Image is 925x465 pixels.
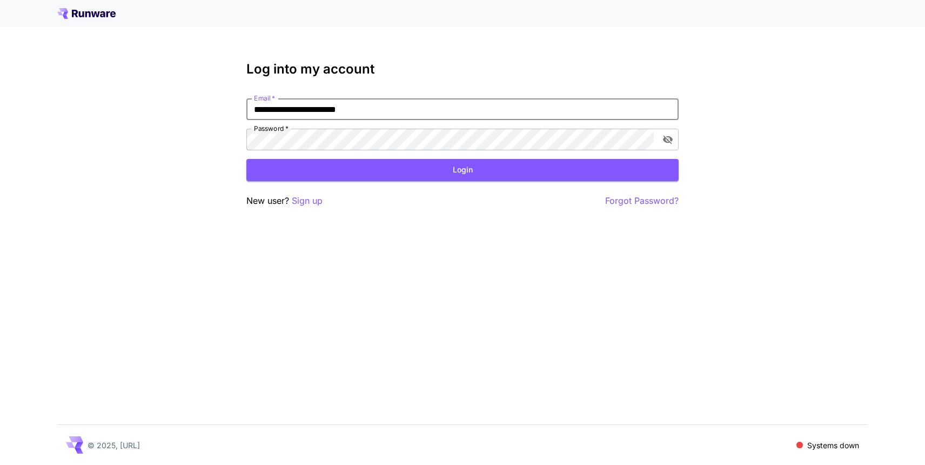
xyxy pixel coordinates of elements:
label: Password [254,124,289,133]
p: Systems down [807,440,859,451]
button: Sign up [292,194,323,208]
label: Email [254,94,275,103]
p: New user? [246,194,323,208]
button: Login [246,159,679,181]
h3: Log into my account [246,62,679,77]
button: toggle password visibility [658,130,678,149]
button: Forgot Password? [605,194,679,208]
p: © 2025, [URL] [88,440,140,451]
